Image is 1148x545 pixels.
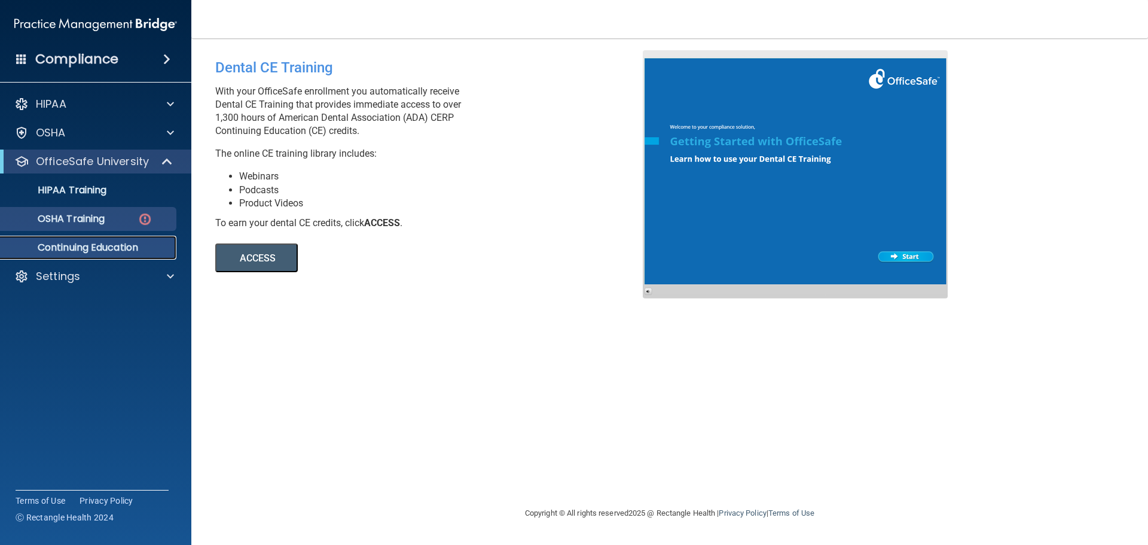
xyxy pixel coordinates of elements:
[14,269,174,284] a: Settings
[768,509,814,517] a: Terms of Use
[719,509,766,517] a: Privacy Policy
[451,494,888,532] div: Copyright © All rights reserved 2025 @ Rectangle Health | |
[138,212,152,227] img: danger-circle.6113f641.png
[215,50,652,85] div: Dental CE Training
[8,242,171,254] p: Continuing Education
[36,154,149,169] p: OfficeSafe University
[16,495,65,507] a: Terms of Use
[8,213,105,225] p: OSHA Training
[80,495,133,507] a: Privacy Policy
[36,269,80,284] p: Settings
[36,126,66,140] p: OSHA
[364,217,400,229] b: ACCESS
[14,13,177,36] img: PMB logo
[215,85,652,138] p: With your OfficeSafe enrollment you automatically receive Dental CE Training that provides immedi...
[16,511,114,523] span: Ⓒ Rectangle Health 2024
[35,51,118,68] h4: Compliance
[239,170,652,183] li: Webinars
[215,243,298,272] button: ACCESS
[239,184,652,197] li: Podcasts
[215,217,652,230] div: To earn your dental CE credits, click .
[14,154,173,169] a: OfficeSafe University
[36,97,66,111] p: HIPAA
[215,254,542,263] a: ACCESS
[215,147,652,160] p: The online CE training library includes:
[8,184,106,196] p: HIPAA Training
[14,97,174,111] a: HIPAA
[14,126,174,140] a: OSHA
[239,197,652,210] li: Product Videos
